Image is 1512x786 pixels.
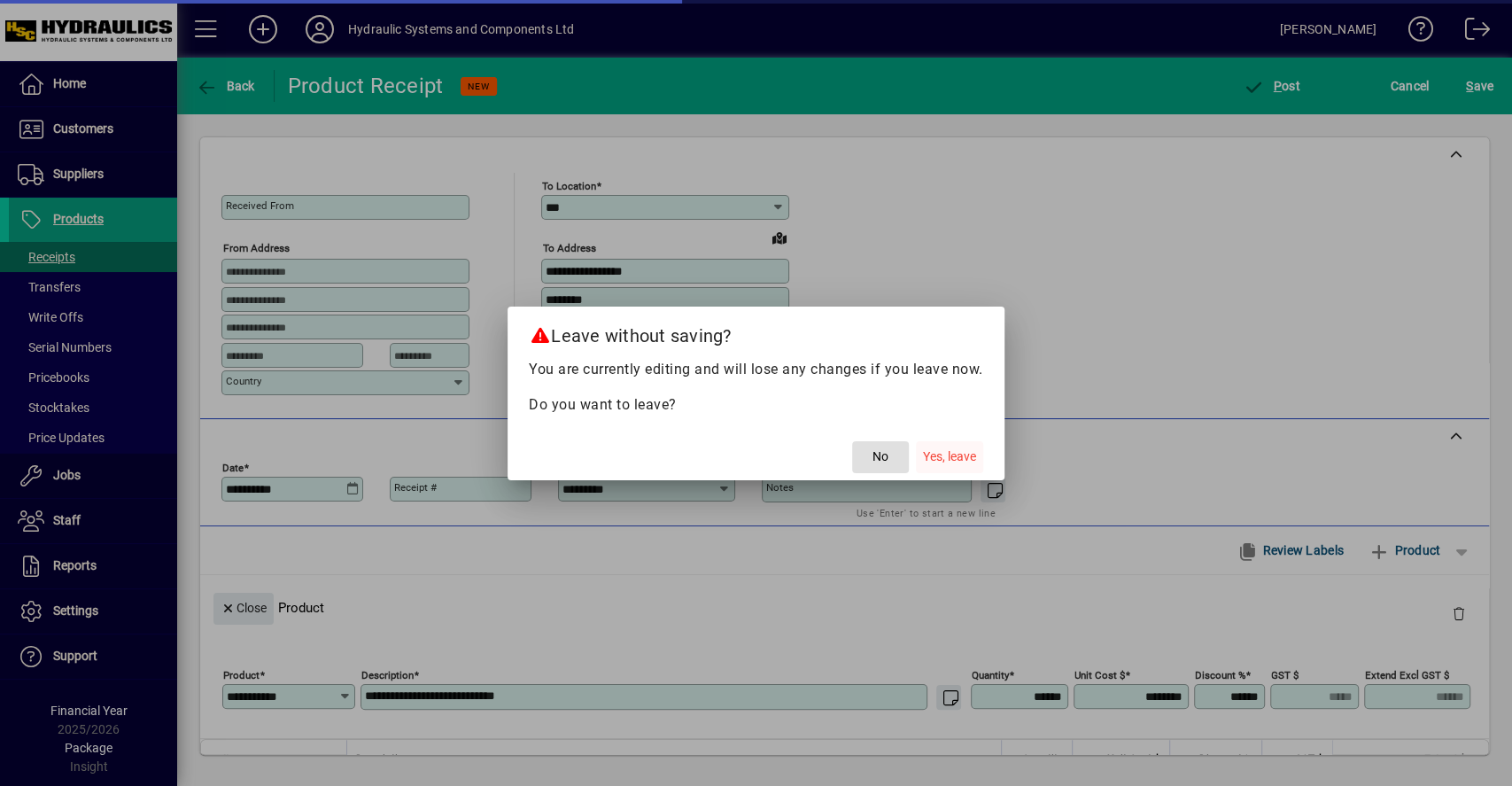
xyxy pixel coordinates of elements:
[872,447,888,466] span: No
[852,441,909,473] button: No
[529,359,983,380] p: You are currently editing and will lose any changes if you leave now.
[923,447,976,466] span: Yes, leave
[529,394,983,416] p: Do you want to leave?
[916,441,983,473] button: Yes, leave
[508,307,1004,358] h2: Leave without saving?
